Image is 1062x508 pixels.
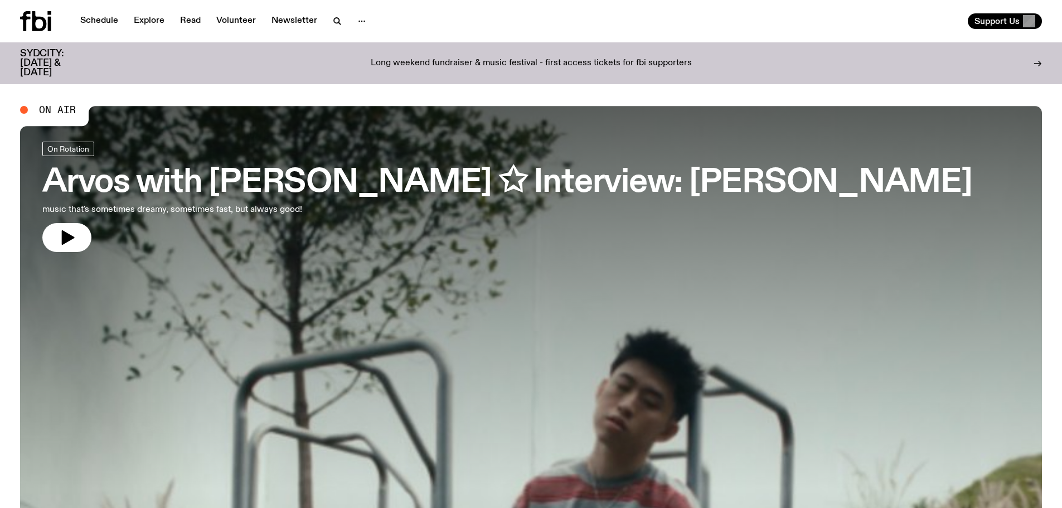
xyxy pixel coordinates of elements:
[42,167,972,199] h3: Arvos with [PERSON_NAME] ✩ Interview: [PERSON_NAME]
[74,13,125,29] a: Schedule
[371,59,692,69] p: Long weekend fundraiser & music festival - first access tickets for fbi supporters
[968,13,1042,29] button: Support Us
[47,144,89,153] span: On Rotation
[42,142,94,156] a: On Rotation
[42,203,328,216] p: music that's sometimes dreamy, sometimes fast, but always good!
[20,49,91,78] h3: SYDCITY: [DATE] & [DATE]
[173,13,207,29] a: Read
[42,142,972,252] a: Arvos with [PERSON_NAME] ✩ Interview: [PERSON_NAME]music that's sometimes dreamy, sometimes fast,...
[127,13,171,29] a: Explore
[39,105,76,115] span: On Air
[265,13,324,29] a: Newsletter
[210,13,263,29] a: Volunteer
[974,16,1020,26] span: Support Us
